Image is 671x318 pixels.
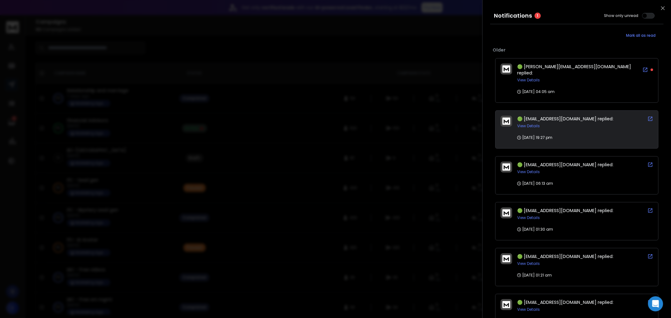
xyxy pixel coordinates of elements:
[517,169,540,174] button: View Details
[626,33,656,38] span: Mark all as read
[502,65,510,73] img: logo
[517,227,553,232] p: [DATE] 01:30 am
[493,47,661,53] p: Older
[502,163,510,171] img: logo
[502,118,510,125] img: logo
[517,78,540,83] button: View Details
[517,299,613,305] span: 🟢 [EMAIL_ADDRESS][DOMAIN_NAME] replied:
[648,296,663,311] div: Open Intercom Messenger
[517,123,540,129] button: View Details
[502,209,510,217] img: logo
[517,253,613,260] span: 🟢 [EMAIL_ADDRESS][DOMAIN_NAME] replied:
[517,207,613,214] span: 🟢 [EMAIL_ADDRESS][DOMAIN_NAME] replied:
[517,307,540,312] button: View Details
[517,89,555,94] p: [DATE] 04:05 am
[502,255,510,262] img: logo
[517,181,553,186] p: [DATE] 06:13 am
[517,135,552,140] p: [DATE] 19:27 pm
[517,162,613,168] span: 🟢 [EMAIL_ADDRESS][DOMAIN_NAME] replied:
[494,11,532,20] h3: Notifications
[534,13,541,19] span: 1
[517,261,540,266] button: View Details
[517,273,552,278] p: [DATE] 01:21 am
[604,13,638,18] label: Show only unread
[502,301,510,308] img: logo
[517,116,613,122] span: 🟢 [EMAIL_ADDRESS][DOMAIN_NAME] replied:
[618,29,663,42] button: Mark all as read
[517,63,631,76] span: 🟢 [PERSON_NAME][EMAIL_ADDRESS][DOMAIN_NAME] replied:
[517,215,540,220] button: View Details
